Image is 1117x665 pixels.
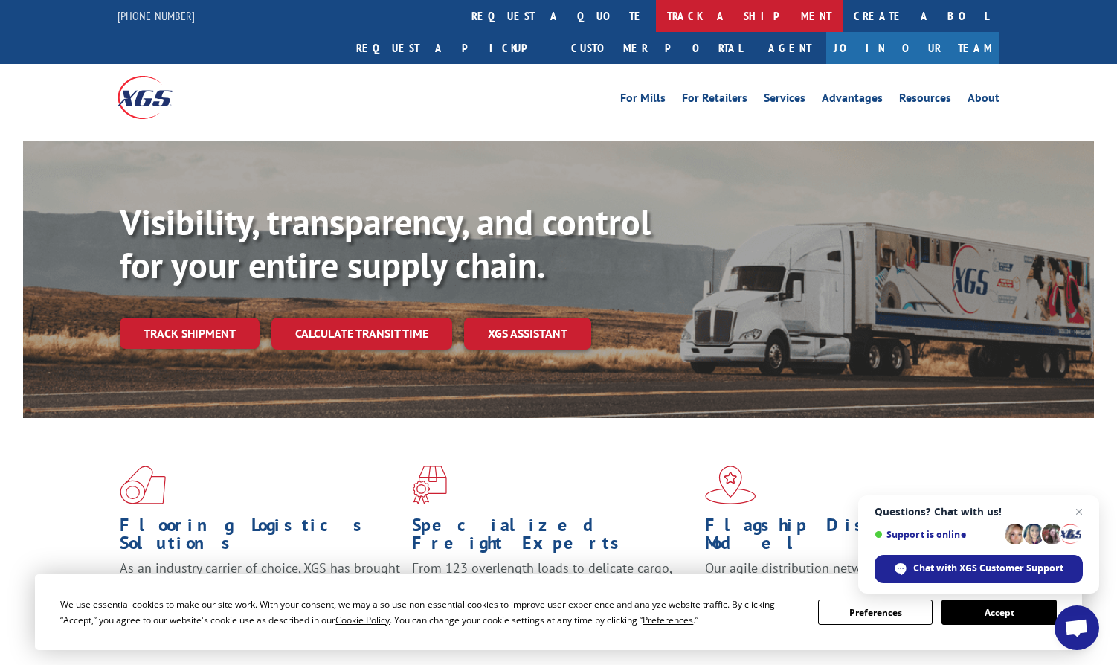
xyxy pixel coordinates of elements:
div: Cookie Consent Prompt [35,574,1082,650]
span: Cookie Policy [335,614,390,626]
p: From 123 overlength loads to delicate cargo, our experienced staff knows the best way to move you... [412,559,693,626]
a: About [968,92,999,109]
a: Calculate transit time [271,318,452,350]
a: Resources [899,92,951,109]
a: [PHONE_NUMBER] [118,8,195,23]
span: Questions? Chat with us! [875,506,1083,518]
span: Chat with XGS Customer Support [913,562,1063,575]
div: Open chat [1055,605,1099,650]
a: Track shipment [120,318,260,349]
h1: Flagship Distribution Model [705,516,986,559]
button: Preferences [818,600,933,625]
a: Advantages [822,92,883,109]
a: Services [764,92,805,109]
span: Preferences [643,614,693,626]
button: Accept [941,600,1056,625]
a: Request a pickup [345,32,560,64]
h1: Specialized Freight Experts [412,516,693,559]
img: xgs-icon-flagship-distribution-model-red [705,466,756,504]
div: We use essential cookies to make our site work. With your consent, we may also use non-essential ... [60,597,800,628]
span: Support is online [875,529,999,540]
span: Our agile distribution network gives you nationwide inventory management on demand. [705,559,979,594]
span: Close chat [1070,503,1088,521]
h1: Flooring Logistics Solutions [120,516,401,559]
div: Chat with XGS Customer Support [875,555,1083,583]
img: xgs-icon-total-supply-chain-intelligence-red [120,466,166,504]
a: For Retailers [682,92,747,109]
a: XGS ASSISTANT [464,318,591,350]
a: Join Our Team [826,32,999,64]
img: xgs-icon-focused-on-flooring-red [412,466,447,504]
b: Visibility, transparency, and control for your entire supply chain. [120,199,651,288]
a: Customer Portal [560,32,753,64]
a: For Mills [620,92,666,109]
a: Agent [753,32,826,64]
span: As an industry carrier of choice, XGS has brought innovation and dedication to flooring logistics... [120,559,400,612]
